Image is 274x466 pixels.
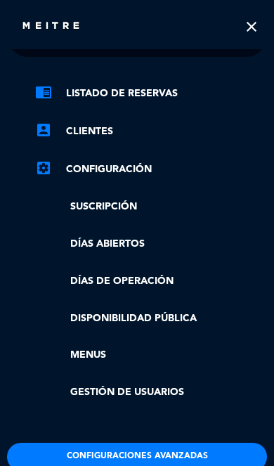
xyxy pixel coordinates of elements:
a: Días de Operación [35,273,267,290]
img: MEITRE [21,21,81,32]
a: account_boxClientes [35,123,267,140]
a: Gestión de usuarios [35,384,267,401]
i: account_box [35,122,52,138]
a: Configuración [35,161,267,178]
a: chrome_reader_modeListado de Reservas [35,85,267,102]
a: Disponibilidad pública [35,311,267,327]
i: chrome_reader_mode [35,84,52,101]
i: settings_applications [35,160,52,176]
a: Días abiertos [35,236,267,252]
a: Menus [35,347,267,363]
a: Suscripción [35,199,267,215]
i: close [240,15,263,39]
